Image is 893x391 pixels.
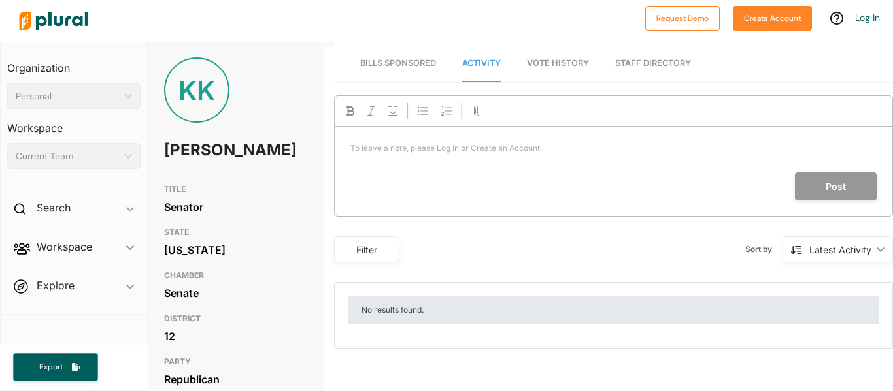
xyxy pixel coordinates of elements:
[645,6,720,31] button: Request Demo
[809,243,871,257] div: Latest Activity
[527,45,589,82] a: Vote History
[164,354,308,369] h3: PARTY
[795,172,877,200] button: Post
[7,109,141,138] h3: Workspace
[615,45,691,82] a: Staff Directory
[343,243,391,257] div: Filter
[645,10,720,24] a: Request Demo
[164,131,250,170] h1: [PERSON_NAME]
[164,268,308,283] h3: CHAMBER
[348,296,879,324] div: No results found.
[13,353,98,381] button: Export
[360,45,436,82] a: Bills Sponsored
[462,58,501,68] span: Activity
[527,58,589,68] span: Vote History
[30,362,72,373] span: Export
[733,10,812,24] a: Create Account
[164,311,308,326] h3: DISTRICT
[164,225,308,240] h3: STATE
[855,12,880,23] a: Log In
[16,149,119,163] div: Current Team
[164,57,229,123] div: KK
[164,326,308,346] div: 12
[745,243,783,255] span: Sort by
[164,181,308,197] h3: TITLE
[16,89,119,103] div: Personal
[7,49,141,78] h3: Organization
[733,6,812,31] button: Create Account
[164,240,308,260] div: [US_STATE]
[164,283,308,303] div: Senate
[164,369,308,389] div: Republican
[462,45,501,82] a: Activity
[37,200,71,215] h2: Search
[360,58,436,68] span: Bills Sponsored
[164,197,308,217] div: Senator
